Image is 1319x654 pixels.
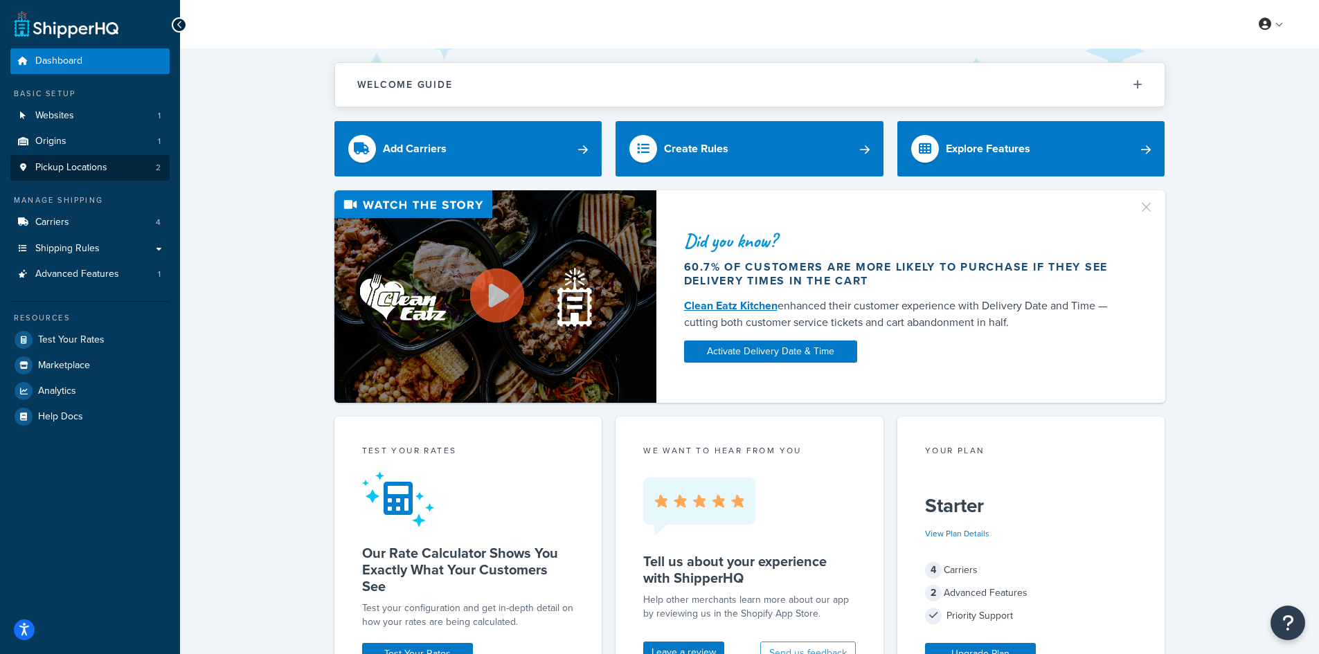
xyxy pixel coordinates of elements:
button: Welcome Guide [335,63,1165,107]
span: Marketplace [38,360,90,372]
span: 1 [158,269,161,280]
span: 4 [925,562,942,579]
div: 60.7% of customers are more likely to purchase if they see delivery times in the cart [684,260,1122,288]
div: Manage Shipping [10,194,170,206]
li: Websites [10,103,170,129]
div: enhanced their customer experience with Delivery Date and Time — cutting both customer service ti... [684,298,1122,331]
button: Open Resource Center [1271,606,1305,640]
a: Marketplace [10,353,170,378]
span: 1 [158,110,161,122]
span: Websites [35,110,74,122]
div: Test your configuration and get in-depth detail on how your rates are being calculated. [362,601,575,629]
a: Shipping Rules [10,236,170,262]
div: Basic Setup [10,88,170,100]
span: Shipping Rules [35,243,100,255]
div: Test your rates [362,444,575,460]
a: Pickup Locations2 [10,155,170,181]
h5: Our Rate Calculator Shows You Exactly What Your Customers See [362,545,575,594]
p: we want to hear from you [643,444,856,457]
a: Dashboard [10,48,170,74]
li: Pickup Locations [10,155,170,181]
li: Origins [10,129,170,154]
a: Test Your Rates [10,327,170,352]
a: Analytics [10,379,170,403]
a: View Plan Details [925,527,989,540]
li: Carriers [10,210,170,235]
h5: Tell us about your experience with ShipperHQ [643,553,856,586]
a: Advanced Features1 [10,262,170,287]
h5: Starter [925,495,1138,517]
span: 2 [925,585,942,601]
span: Advanced Features [35,269,119,280]
div: Priority Support [925,606,1138,626]
a: Origins1 [10,129,170,154]
a: Explore Features [897,121,1165,176]
span: Dashboard [35,55,82,67]
a: Help Docs [10,404,170,429]
a: Create Rules [616,121,883,176]
span: 1 [158,136,161,147]
a: Carriers4 [10,210,170,235]
span: 2 [156,162,161,174]
span: Test Your Rates [38,334,105,346]
p: Help other merchants learn more about our app by reviewing us in the Shopify App Store. [643,593,856,621]
div: Advanced Features [925,583,1138,603]
div: Did you know? [684,231,1122,251]
span: Analytics [38,385,76,397]
div: Create Rules [664,139,728,158]
span: Pickup Locations [35,162,107,174]
div: Add Carriers [383,139,447,158]
h2: Welcome Guide [357,80,453,90]
a: Clean Eatz Kitchen [684,298,778,314]
div: Resources [10,312,170,324]
div: Your Plan [925,444,1138,460]
span: 4 [156,217,161,228]
div: Carriers [925,561,1138,580]
span: Carriers [35,217,69,228]
a: Websites1 [10,103,170,129]
li: Advanced Features [10,262,170,287]
span: Help Docs [38,411,83,423]
a: Add Carriers [334,121,602,176]
img: Video thumbnail [334,190,656,403]
div: Explore Features [946,139,1030,158]
span: Origins [35,136,66,147]
a: Activate Delivery Date & Time [684,340,857,363]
